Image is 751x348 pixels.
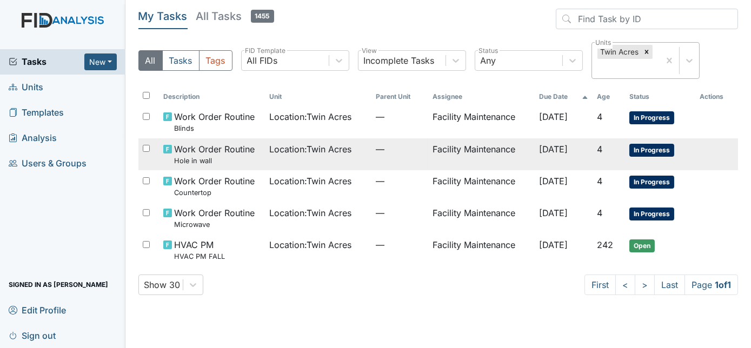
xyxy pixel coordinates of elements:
th: Toggle SortBy [371,88,428,106]
div: Show 30 [144,278,181,291]
span: Edit Profile [9,302,66,318]
th: Toggle SortBy [593,88,625,106]
span: Location : Twin Acres [270,143,352,156]
div: All FIDs [247,54,278,67]
span: — [376,110,424,123]
span: — [376,143,424,156]
h5: All Tasks [196,9,274,24]
small: Hole in wall [174,156,255,166]
button: Tasks [162,50,200,71]
th: Toggle SortBy [265,88,372,106]
span: In Progress [629,208,674,220]
span: Units [9,79,43,96]
button: All [138,50,163,71]
span: Work Order Routine Blinds [174,110,255,133]
th: Toggle SortBy [159,88,265,106]
span: Signed in as [PERSON_NAME] [9,276,108,293]
div: Incomplete Tasks [364,54,435,67]
span: Templates [9,104,64,121]
span: [DATE] [539,144,568,155]
a: > [635,275,655,295]
span: Work Order Routine Countertop [174,175,255,198]
span: 242 [597,239,613,250]
a: Last [654,275,685,295]
th: Assignee [428,88,535,106]
span: 4 [597,176,602,186]
span: In Progress [629,144,674,157]
span: Location : Twin Acres [270,110,352,123]
span: [DATE] [539,111,568,122]
small: HVAC PM FALL [174,251,225,262]
span: Location : Twin Acres [270,206,352,219]
input: Toggle All Rows Selected [143,92,150,99]
td: Facility Maintenance [428,170,535,202]
div: Twin Acres [597,45,641,59]
span: In Progress [629,111,674,124]
span: — [376,206,424,219]
span: Users & Groups [9,155,87,172]
span: [DATE] [539,176,568,186]
div: Type filter [138,50,232,71]
span: Work Order Routine Microwave [174,206,255,230]
span: 1455 [251,10,274,23]
span: — [376,238,424,251]
input: Find Task by ID [556,9,738,29]
strong: 1 of 1 [715,279,731,290]
small: Microwave [174,219,255,230]
span: 4 [597,208,602,218]
th: Toggle SortBy [535,88,592,106]
th: Toggle SortBy [625,88,695,106]
span: 4 [597,111,602,122]
td: Facility Maintenance [428,138,535,170]
a: < [615,275,635,295]
span: Location : Twin Acres [270,238,352,251]
span: HVAC PM HVAC PM FALL [174,238,225,262]
th: Actions [695,88,738,106]
span: In Progress [629,176,674,189]
span: Work Order Routine Hole in wall [174,143,255,166]
span: Location : Twin Acres [270,175,352,188]
small: Blinds [174,123,255,133]
td: Facility Maintenance [428,106,535,138]
td: Facility Maintenance [428,202,535,234]
small: Countertop [174,188,255,198]
button: New [84,53,117,70]
span: 4 [597,144,602,155]
td: Facility Maintenance [428,234,535,266]
span: [DATE] [539,239,568,250]
span: — [376,175,424,188]
button: Tags [199,50,232,71]
div: Any [481,54,496,67]
a: First [584,275,616,295]
span: Open [629,239,655,252]
h5: My Tasks [138,9,188,24]
span: [DATE] [539,208,568,218]
span: Sign out [9,327,56,344]
nav: task-pagination [584,275,738,295]
span: Analysis [9,130,57,146]
a: Tasks [9,55,84,68]
span: Page [684,275,738,295]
